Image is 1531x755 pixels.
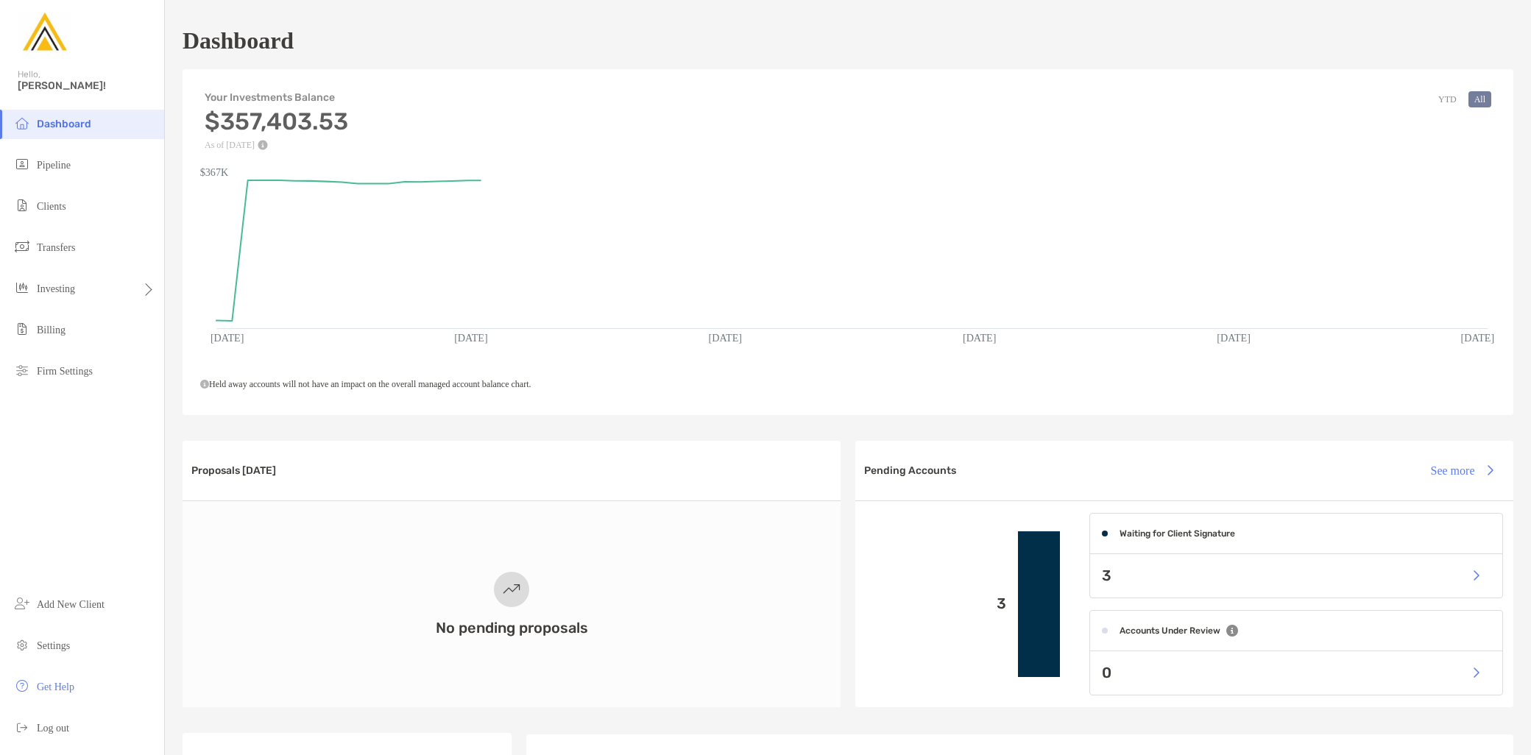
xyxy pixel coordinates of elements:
span: Billing [37,325,66,336]
h3: $357,403.53 [205,107,348,135]
img: dashboard icon [13,114,31,132]
img: Performance Info [258,140,268,150]
img: add_new_client icon [13,595,31,612]
h1: Dashboard [183,27,294,54]
span: Transfers [37,242,75,253]
text: [DATE] [211,332,244,344]
p: As of [DATE] [205,140,348,150]
img: clients icon [13,196,31,214]
text: [DATE] [1217,332,1251,344]
h4: Your Investments Balance [205,91,348,104]
button: YTD [1432,91,1463,107]
p: 3 [1102,567,1111,585]
span: Get Help [37,681,74,692]
h4: Waiting for Client Signature [1120,528,1235,539]
span: Dashboard [37,118,91,130]
img: get-help icon [13,677,31,695]
span: [PERSON_NAME]! [18,79,155,92]
span: Clients [37,201,66,212]
img: settings icon [13,636,31,653]
text: [DATE] [454,332,488,344]
span: Add New Client [37,599,105,610]
span: Pipeline [37,160,71,171]
img: logout icon [13,718,31,736]
img: transfers icon [13,238,31,255]
img: investing icon [13,279,31,297]
h4: Accounts Under Review [1120,625,1220,636]
img: billing icon [13,320,31,338]
text: [DATE] [709,332,742,344]
button: See more [1419,454,1505,486]
text: [DATE] [963,332,996,344]
span: Log out [37,723,69,734]
span: Held away accounts will not have an impact on the overall managed account balance chart. [200,379,531,389]
text: $367K [200,166,229,178]
p: 3 [867,595,1006,613]
img: pipeline icon [13,155,31,173]
p: 0 [1102,664,1111,682]
img: Zoe Logo [18,6,71,59]
h3: No pending proposals [436,619,588,637]
span: Firm Settings [37,366,93,377]
h3: Proposals [DATE] [191,464,276,477]
span: Settings [37,640,70,651]
button: All [1468,91,1491,107]
span: Investing [37,283,75,294]
text: [DATE] [1461,332,1495,344]
img: firm-settings icon [13,361,31,379]
h3: Pending Accounts [864,464,956,477]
